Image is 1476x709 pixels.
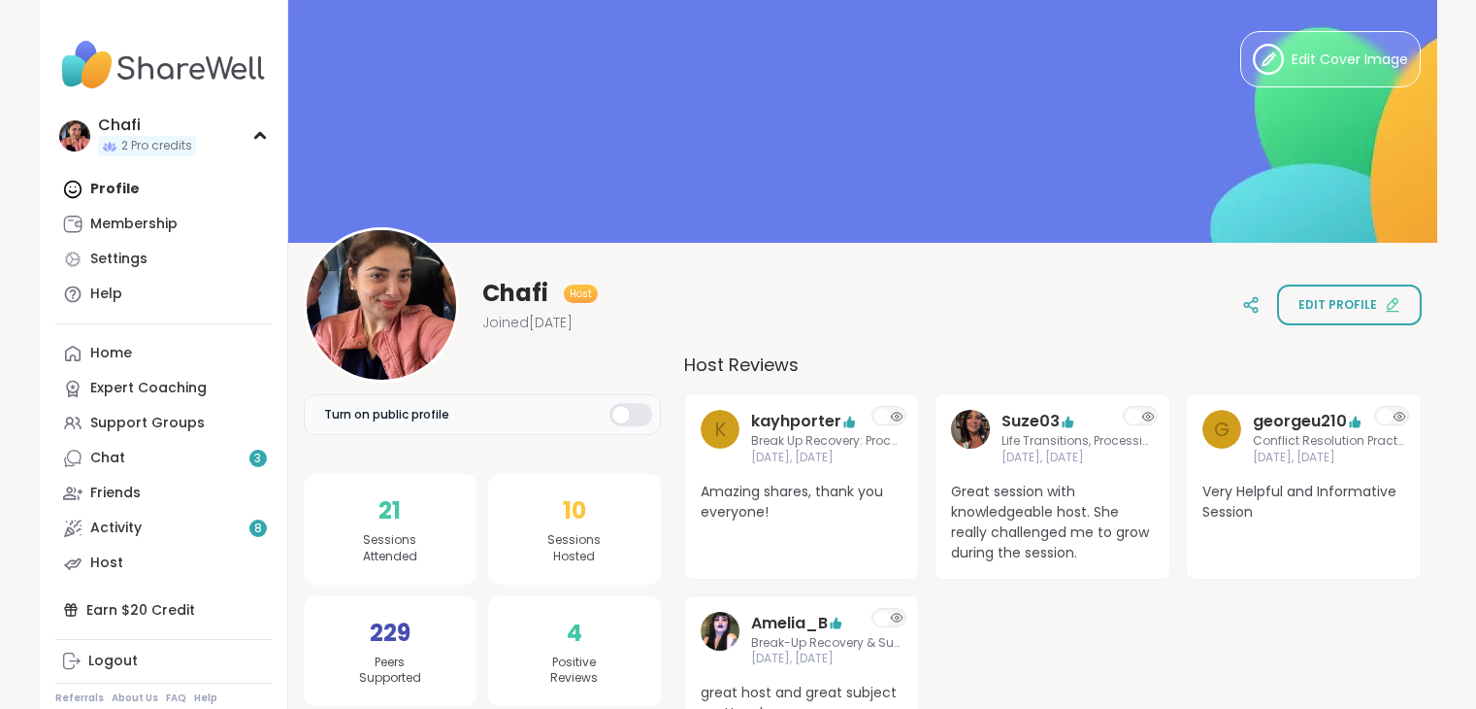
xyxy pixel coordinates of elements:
[1292,50,1408,70] span: Edit Cover Image
[55,441,272,476] a: Chat3
[55,511,272,546] a: Activity8
[547,532,601,565] span: Sessions Hosted
[363,532,417,565] span: Sessions Attended
[55,406,272,441] a: Support Groups
[166,692,186,705] a: FAQ
[701,482,903,523] span: Amazing shares, thank you everyone!
[55,692,104,705] a: Referrals
[55,207,272,242] a: Membership
[751,410,841,433] a: kayhporter
[359,655,421,688] span: Peers Supported
[1253,450,1405,466] span: [DATE], [DATE]
[378,493,401,528] span: 21
[55,31,272,99] img: ShareWell Nav Logo
[55,336,272,371] a: Home
[59,120,90,152] img: Chafi
[550,655,598,688] span: Positive Reviews
[1240,31,1421,87] button: Edit Cover Image
[90,554,123,573] div: Host
[751,433,903,450] span: Break Up Recovery: Processing & Integration
[55,546,272,581] a: Host
[112,692,158,705] a: About Us
[1001,433,1154,450] span: Life Transitions, Processing and Integration
[90,449,125,468] div: Chat
[55,476,272,511] a: Friends
[90,215,178,234] div: Membership
[1202,410,1241,466] a: g
[701,410,739,466] a: k
[121,138,192,154] span: 2 Pro credits
[324,406,449,423] span: Turn on public profile
[254,451,261,467] span: 3
[90,379,207,398] div: Expert Coaching
[570,287,592,301] span: Host
[90,484,141,503] div: Friends
[1202,482,1405,523] span: Very Helpful and Informative Session
[951,410,990,449] img: Suze03
[751,450,903,466] span: [DATE], [DATE]
[751,651,903,667] span: [DATE], [DATE]
[1253,433,1405,450] span: Conflict Resolution Practice Lab (Peer-Led)
[1253,410,1347,433] a: georgeu210
[1001,410,1060,433] a: Suze03
[90,414,205,433] div: Support Groups
[90,285,122,304] div: Help
[567,616,582,651] span: 4
[55,644,272,679] a: Logout
[307,230,456,380] img: Chafi
[55,277,272,312] a: Help
[714,415,726,444] span: k
[254,521,262,537] span: 8
[98,115,196,136] div: Chafi
[55,371,272,406] a: Expert Coaching
[482,313,573,332] span: Joined [DATE]
[88,652,138,671] div: Logout
[1001,450,1154,466] span: [DATE], [DATE]
[701,612,739,668] a: Amelia_B
[1277,285,1422,325] button: Edit profile
[482,278,548,309] span: Chafi
[90,519,142,538] div: Activity
[563,493,586,528] span: 10
[701,612,739,651] img: Amelia_B
[951,410,990,466] a: Suze03
[55,592,272,627] div: Earn $20 Credit
[951,482,1154,563] span: Great session with knowledgeable host. She really challenged me to grow during the session.
[370,616,410,651] span: 229
[55,242,272,277] a: Settings
[1298,296,1377,314] span: Edit profile
[90,344,132,363] div: Home
[194,692,217,705] a: Help
[751,635,903,652] span: Break-Up Recovery & Support
[751,612,828,635] a: Amelia_B
[90,250,148,269] div: Settings
[1214,415,1230,444] span: g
